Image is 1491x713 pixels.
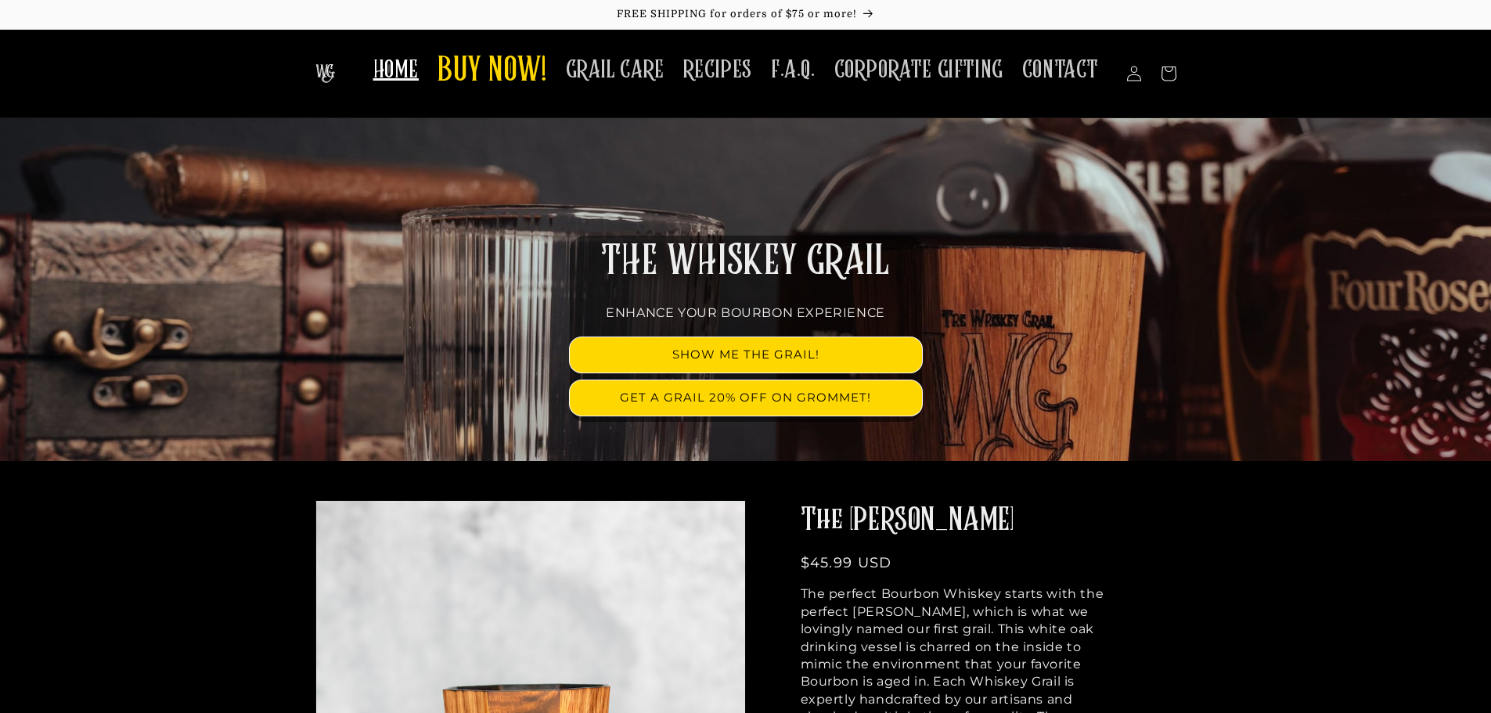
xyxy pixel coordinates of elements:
[566,55,664,85] span: GRAIL CARE
[674,45,762,95] a: RECIPES
[801,554,892,571] span: $45.99 USD
[825,45,1013,95] a: CORPORATE GIFTING
[771,55,816,85] span: F.A.Q.
[315,64,335,83] img: The Whiskey Grail
[570,337,922,373] a: SHOW ME THE GRAIL!
[428,41,556,103] a: BUY NOW!
[683,55,752,85] span: RECIPES
[16,8,1475,21] p: FREE SHIPPING for orders of $75 or more!
[834,55,1003,85] span: CORPORATE GIFTING
[1022,55,1099,85] span: CONTACT
[606,305,885,320] span: ENHANCE YOUR BOURBON EXPERIENCE
[373,55,419,85] span: HOME
[762,45,825,95] a: F.A.Q.
[801,500,1122,541] h2: The [PERSON_NAME]
[601,241,889,282] span: THE WHISKEY GRAIL
[364,45,428,95] a: HOME
[438,50,547,93] span: BUY NOW!
[570,380,922,416] a: GET A GRAIL 20% OFF ON GROMMET!
[556,45,674,95] a: GRAIL CARE
[1013,45,1108,95] a: CONTACT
